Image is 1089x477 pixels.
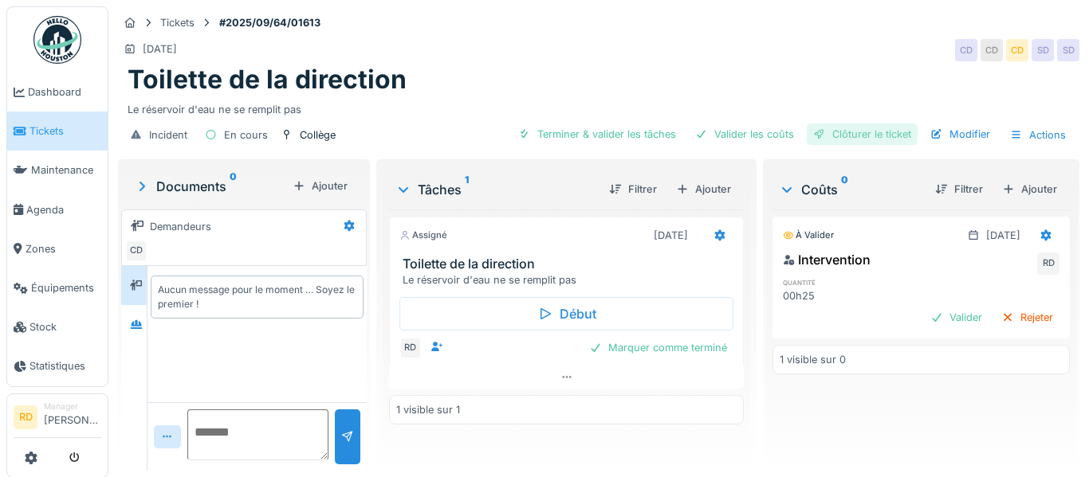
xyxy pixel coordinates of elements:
[583,337,733,358] div: Marquer comme terminé
[286,175,354,197] div: Ajouter
[44,401,101,435] li: [PERSON_NAME]
[149,127,187,143] div: Incident
[26,202,101,217] span: Agenda
[689,123,800,145] div: Valider les coûts
[7,72,108,111] a: Dashboard
[125,240,147,262] div: CD
[670,178,737,200] div: Ajouter
[783,288,871,303] div: 00h25
[1003,123,1073,147] div: Actions
[31,280,101,295] span: Équipements
[395,180,597,199] div: Tâches
[399,297,734,330] div: Début
[399,229,447,242] div: Assigné
[654,228,688,243] div: [DATE]
[512,123,682,145] div: Terminer & valider les tâches
[399,337,422,359] div: RD
[396,402,460,417] div: 1 visible sur 1
[28,84,101,100] span: Dashboard
[143,41,177,57] div: [DATE]
[7,346,108,385] a: Statistiques
[44,401,101,412] div: Manager
[33,16,81,64] img: Badge_color-CXgf-gQk.svg
[7,190,108,229] a: Agenda
[14,405,37,429] li: RD
[128,65,407,95] h1: Toilette de la direction
[230,177,237,196] sup: 0
[807,123,918,145] div: Clôturer le ticket
[783,250,871,269] div: Intervention
[929,178,989,200] div: Filtrer
[160,15,195,30] div: Tickets
[924,123,997,145] div: Modifier
[780,352,846,367] div: 1 visible sur 0
[213,15,327,30] strong: #2025/09/64/01613
[841,180,848,199] sup: 0
[403,272,737,287] div: Le réservoir d'eau ne se remplit pas
[783,277,871,287] h6: quantité
[1037,252,1060,275] div: RD
[981,39,1003,61] div: CD
[7,268,108,307] a: Équipements
[603,178,663,200] div: Filtrer
[29,319,101,334] span: Stock
[403,256,737,272] h3: Toilette de la direction
[26,241,101,256] span: Zones
[7,307,108,346] a: Stock
[29,358,101,373] span: Statistiques
[783,229,834,242] div: À valider
[996,178,1063,200] div: Ajouter
[779,180,922,199] div: Coûts
[924,307,989,328] div: Valider
[300,127,336,143] div: Collège
[31,162,101,178] span: Maintenance
[134,177,286,196] div: Documents
[1057,39,1079,61] div: SD
[128,96,1070,117] div: Le réservoir d'eau ne se remplit pas
[29,123,101,139] span: Tickets
[224,127,268,143] div: En cours
[14,401,101,439] a: RD Manager[PERSON_NAME]
[7,229,108,268] a: Zones
[986,228,1020,243] div: [DATE]
[465,180,469,199] sup: 1
[995,307,1060,328] div: Rejeter
[1032,39,1054,61] div: SD
[7,111,108,151] a: Tickets
[158,283,356,311] div: Aucun message pour le moment … Soyez le premier !
[150,219,211,234] div: Demandeurs
[1006,39,1028,61] div: CD
[955,39,977,61] div: CD
[7,151,108,190] a: Maintenance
